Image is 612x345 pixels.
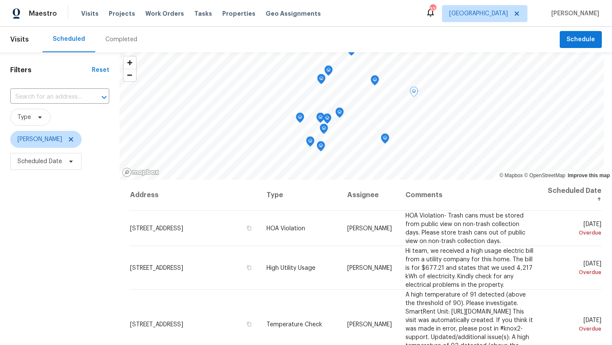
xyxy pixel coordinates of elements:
[296,113,304,126] div: Map marker
[10,66,92,74] h1: Filters
[245,224,253,232] button: Copy Address
[324,65,333,79] div: Map marker
[323,113,331,127] div: Map marker
[17,113,31,122] span: Type
[547,221,601,237] span: [DATE]
[316,113,325,126] div: Map marker
[266,9,321,18] span: Geo Assignments
[405,212,525,244] span: HOA Violation- Trash cans must be stored from public view on non-trash collection days. Please st...
[430,5,436,14] div: 33
[541,180,602,211] th: Scheduled Date ↑
[10,90,85,104] input: Search for an address...
[124,69,136,81] button: Zoom out
[547,260,601,276] span: [DATE]
[266,225,305,231] span: HOA Violation
[260,180,340,211] th: Type
[320,124,328,137] div: Map marker
[335,107,344,121] div: Map marker
[194,11,212,17] span: Tasks
[119,52,604,180] canvas: Map
[547,268,601,276] div: Overdue
[317,141,325,154] div: Map marker
[347,225,392,231] span: [PERSON_NAME]
[245,263,253,271] button: Copy Address
[547,317,601,333] span: [DATE]
[499,172,523,178] a: Mapbox
[266,321,322,327] span: Temperature Check
[266,265,315,271] span: High Utility Usage
[347,321,392,327] span: [PERSON_NAME]
[547,324,601,333] div: Overdue
[92,66,109,74] div: Reset
[245,320,253,328] button: Copy Address
[347,265,392,271] span: [PERSON_NAME]
[317,74,326,87] div: Map marker
[17,157,62,166] span: Scheduled Date
[130,180,260,211] th: Address
[381,133,389,147] div: Map marker
[371,75,379,88] div: Map marker
[29,9,57,18] span: Maestro
[53,35,85,43] div: Scheduled
[410,87,418,100] div: Map marker
[81,9,99,18] span: Visits
[130,265,183,271] span: [STREET_ADDRESS]
[130,225,183,231] span: [STREET_ADDRESS]
[222,9,255,18] span: Properties
[567,34,595,45] span: Schedule
[524,172,565,178] a: OpenStreetMap
[560,31,602,48] button: Schedule
[122,167,159,177] a: Mapbox homepage
[548,9,599,18] span: [PERSON_NAME]
[105,35,137,44] div: Completed
[568,172,610,178] a: Improve this map
[340,180,399,211] th: Assignee
[547,228,601,237] div: Overdue
[109,9,135,18] span: Projects
[306,136,314,150] div: Map marker
[399,180,540,211] th: Comments
[130,321,183,327] span: [STREET_ADDRESS]
[145,9,184,18] span: Work Orders
[10,30,29,49] span: Visits
[124,57,136,69] button: Zoom in
[449,9,508,18] span: [GEOGRAPHIC_DATA]
[98,91,110,103] button: Open
[405,248,533,288] span: Hi team, we received a high usage electric bill from a utility company for this home. The bill is...
[17,135,62,144] span: [PERSON_NAME]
